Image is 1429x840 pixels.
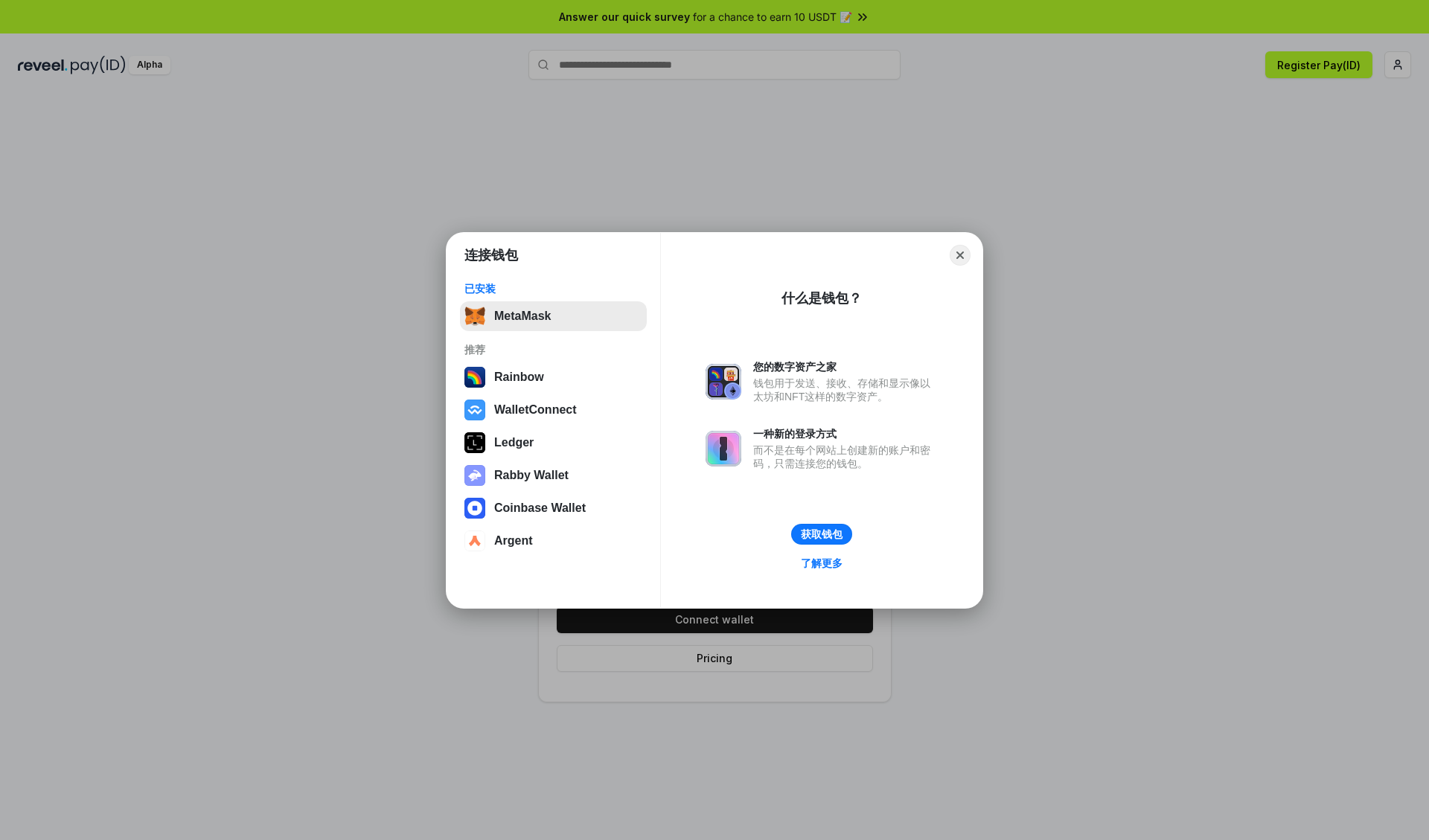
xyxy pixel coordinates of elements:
[801,557,843,570] div: 了解更多
[464,530,485,551] img: svg+xml,%3Csvg%20width%3D%2228%22%20height%3D%2228%22%20viewBox%3D%220%200%2028%2028%22%20fill%3D...
[464,343,642,356] div: 推荐
[706,364,741,400] img: svg+xml,%3Csvg%20xmlns%3D%22http%3A%2F%2Fwww.w3.org%2F2000%2Fsvg%22%20fill%3D%22none%22%20viewBox...
[464,400,485,420] img: svg+xml,%3Csvg%20width%3D%2228%22%20height%3D%2228%22%20viewBox%3D%220%200%2028%2028%22%20fill%3D...
[460,493,647,523] button: Coinbase Wallet
[464,306,485,327] img: svg+xml,%3Csvg%20fill%3D%22none%22%20height%3D%2233%22%20viewBox%3D%220%200%2035%2033%22%20width%...
[753,360,938,373] div: 您的数字资产之家
[464,246,518,264] h1: 连接钱包
[494,371,544,384] div: Rainbow
[460,461,647,490] button: Rabby Wallet
[792,554,851,573] a: 了解更多
[801,528,843,541] div: 获取钱包
[460,301,647,331] button: MetaMask
[464,432,485,453] img: svg+xml,%3Csvg%20xmlns%3D%22http%3A%2F%2Fwww.w3.org%2F2000%2Fsvg%22%20width%3D%2228%22%20height%3...
[460,395,647,425] button: WalletConnect
[791,524,852,545] button: 获取钱包
[706,431,741,467] img: svg+xml,%3Csvg%20xmlns%3D%22http%3A%2F%2Fwww.w3.org%2F2000%2Fsvg%22%20fill%3D%22none%22%20viewBox...
[753,427,938,440] div: 一种新的登录方式
[464,465,485,486] img: svg+xml,%3Csvg%20xmlns%3D%22http%3A%2F%2Fwww.w3.org%2F2000%2Fsvg%22%20fill%3D%22none%22%20viewBox...
[753,376,938,403] div: 钱包用于发送、接收、存储和显示像以太坊和NFT这样的数字资产。
[460,428,647,458] button: Ledger
[494,534,533,548] div: Argent
[464,367,485,388] img: svg+xml,%3Csvg%20width%3D%22120%22%20height%3D%22120%22%20viewBox%3D%220%200%20120%20120%22%20fil...
[460,362,647,392] button: Rainbow
[464,498,485,519] img: svg+xml,%3Csvg%20width%3D%2228%22%20height%3D%2228%22%20viewBox%3D%220%200%2028%2028%22%20fill%3D...
[494,469,569,482] div: Rabby Wallet
[494,403,577,417] div: WalletConnect
[460,526,647,556] button: Argent
[753,443,938,470] div: 而不是在每个网站上创建新的账户和密码，只需连接您的钱包。
[494,501,586,515] div: Coinbase Wallet
[950,245,971,266] button: Close
[494,436,534,449] div: Ledger
[464,282,642,295] div: 已安装
[781,289,862,307] div: 什么是钱包？
[494,310,551,323] div: MetaMask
